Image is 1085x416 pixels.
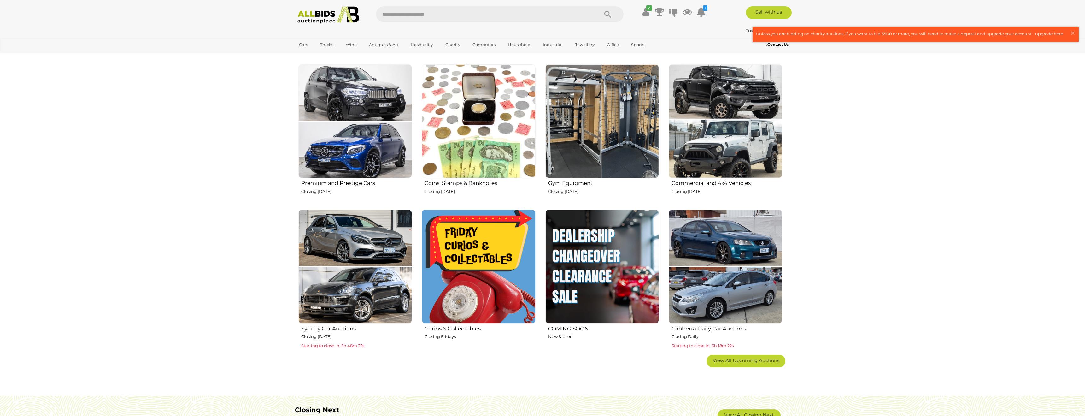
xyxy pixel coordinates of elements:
[545,64,659,178] img: Gym Equipment
[421,209,535,350] a: Curios & Collectables Closing Fridays
[539,39,567,50] a: Industrial
[746,28,772,33] strong: Tristan_89
[713,357,779,363] span: View All Upcoming Auctions
[707,355,785,367] a: View All Upcoming Auctions
[548,179,659,186] h2: Gym Equipment
[668,209,782,350] a: Canberra Daily Car Auctions Closing Daily Starting to close in: 6h 18m 22s
[746,6,792,19] a: Sell with us
[298,64,412,178] img: Premium and Prestige Cars
[746,28,773,33] a: Tristan_89
[425,324,535,332] h2: Curios & Collectables
[646,5,652,11] i: ✔
[703,5,707,11] i: 1
[641,6,650,18] a: ✔
[672,179,782,186] h2: Commercial and 4x4 Vehicles
[407,39,437,50] a: Hospitality
[672,343,734,348] span: Starting to close in: 6h 18m 22s
[669,64,782,178] img: Commercial and 4x4 Vehicles
[669,210,782,323] img: Canberra Daily Car Auctions
[425,188,535,195] p: Closing [DATE]
[421,64,535,205] a: Coins, Stamps & Banknotes Closing [DATE]
[422,210,535,323] img: Curios & Collectables
[548,333,659,340] p: New & Used
[668,64,782,205] a: Commercial and 4x4 Vehicles Closing [DATE]
[672,324,782,332] h2: Canberra Daily Car Auctions
[342,39,361,50] a: Wine
[301,179,412,186] h2: Premium and Prestige Cars
[316,39,337,50] a: Trucks
[545,210,659,323] img: COMING SOON
[696,6,706,18] a: 1
[627,39,648,50] a: Sports
[548,324,659,332] h2: COMING SOON
[765,41,790,48] a: Contact Us
[468,39,500,50] a: Computers
[295,50,348,60] a: [GEOGRAPHIC_DATA]
[365,39,402,50] a: Antiques & Art
[301,343,364,348] span: Starting to close in: 5h 48m 22s
[298,209,412,350] a: Sydney Car Auctions Closing [DATE] Starting to close in: 5h 48m 22s
[298,64,412,205] a: Premium and Prestige Cars Closing [DATE]
[301,188,412,195] p: Closing [DATE]
[295,406,339,414] b: Closing Next
[504,39,535,50] a: Household
[295,39,312,50] a: Cars
[441,39,464,50] a: Charity
[603,39,623,50] a: Office
[301,324,412,332] h2: Sydney Car Auctions
[548,188,659,195] p: Closing [DATE]
[301,333,412,340] p: Closing [DATE]
[425,333,535,340] p: Closing Fridays
[672,333,782,340] p: Closing Daily
[571,39,599,50] a: Jewellery
[545,64,659,205] a: Gym Equipment Closing [DATE]
[422,64,535,178] img: Coins, Stamps & Banknotes
[672,188,782,195] p: Closing [DATE]
[298,210,412,323] img: Sydney Car Auctions
[425,179,535,186] h2: Coins, Stamps & Banknotes
[1070,27,1076,39] span: ×
[592,6,624,22] button: Search
[765,42,789,47] b: Contact Us
[294,6,362,24] img: Allbids.com.au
